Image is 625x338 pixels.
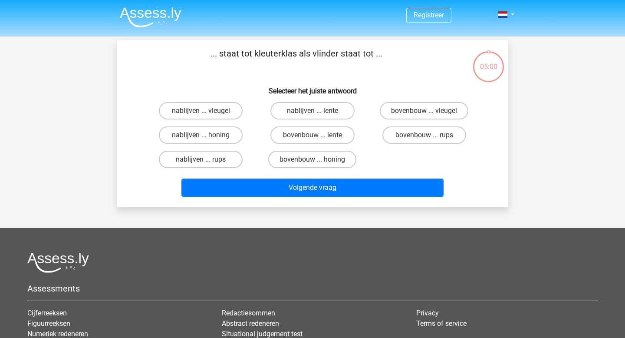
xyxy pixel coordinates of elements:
[159,151,243,168] label: nablijven ... rups
[131,47,462,73] p: ... staat tot kleuterklas als vlinder staat tot ...
[27,309,67,317] a: Cijferreeksen
[120,7,181,27] img: Assessly
[27,319,70,328] a: Figuurreeksen
[181,179,444,197] button: Volgende vraag
[380,102,468,119] label: bovenbouw ... vleugel
[416,309,439,317] a: Privacy
[222,330,303,338] a: Situational judgement test
[159,102,243,119] label: nablijven ... vleugel
[382,126,466,144] label: bovenbouw ... rups
[268,151,356,168] label: bovenbouw ... honing
[27,330,88,338] a: Numeriek redeneren
[414,11,444,19] a: Registreer
[27,252,89,273] img: Assessly logo
[27,283,598,294] h5: Assessments
[472,50,505,72] div: 05:00
[159,126,243,144] label: nablijven ... honing
[222,319,279,328] a: Abstract redeneren
[270,126,354,144] label: bovenbouw ... lente
[131,80,494,95] h6: Selecteer het juiste antwoord
[416,319,467,328] a: Terms of service
[222,309,275,317] a: Redactiesommen
[270,102,354,119] label: nablijven ... lente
